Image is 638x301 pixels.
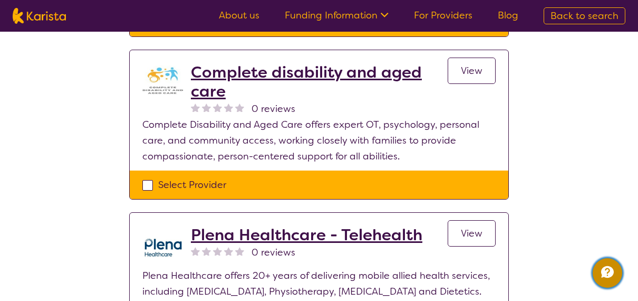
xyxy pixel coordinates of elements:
[142,117,496,164] p: Complete Disability and Aged Care offers expert OT, psychology, personal care, and community acce...
[448,220,496,247] a: View
[414,9,472,22] a: For Providers
[235,247,244,256] img: nonereviewstar
[202,247,211,256] img: nonereviewstar
[285,9,389,22] a: Funding Information
[191,247,200,256] img: nonereviewstar
[235,103,244,112] img: nonereviewstar
[213,247,222,256] img: nonereviewstar
[252,244,295,260] span: 0 reviews
[461,64,482,77] span: View
[461,227,482,240] span: View
[191,103,200,112] img: nonereviewstar
[224,103,233,112] img: nonereviewstar
[593,258,622,288] button: Channel Menu
[142,225,185,268] img: qwv9egg5taowukv2xnze.png
[213,103,222,112] img: nonereviewstar
[252,101,295,117] span: 0 reviews
[448,58,496,84] a: View
[219,9,259,22] a: About us
[550,10,618,22] span: Back to search
[142,63,185,98] img: udlfdc68xctvrrrkpknz.jpg
[544,7,625,24] a: Back to search
[13,8,66,24] img: Karista logo
[224,247,233,256] img: nonereviewstar
[191,63,448,101] a: Complete disability and aged care
[202,103,211,112] img: nonereviewstar
[191,225,422,244] a: Plena Healthcare - Telehealth
[498,9,518,22] a: Blog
